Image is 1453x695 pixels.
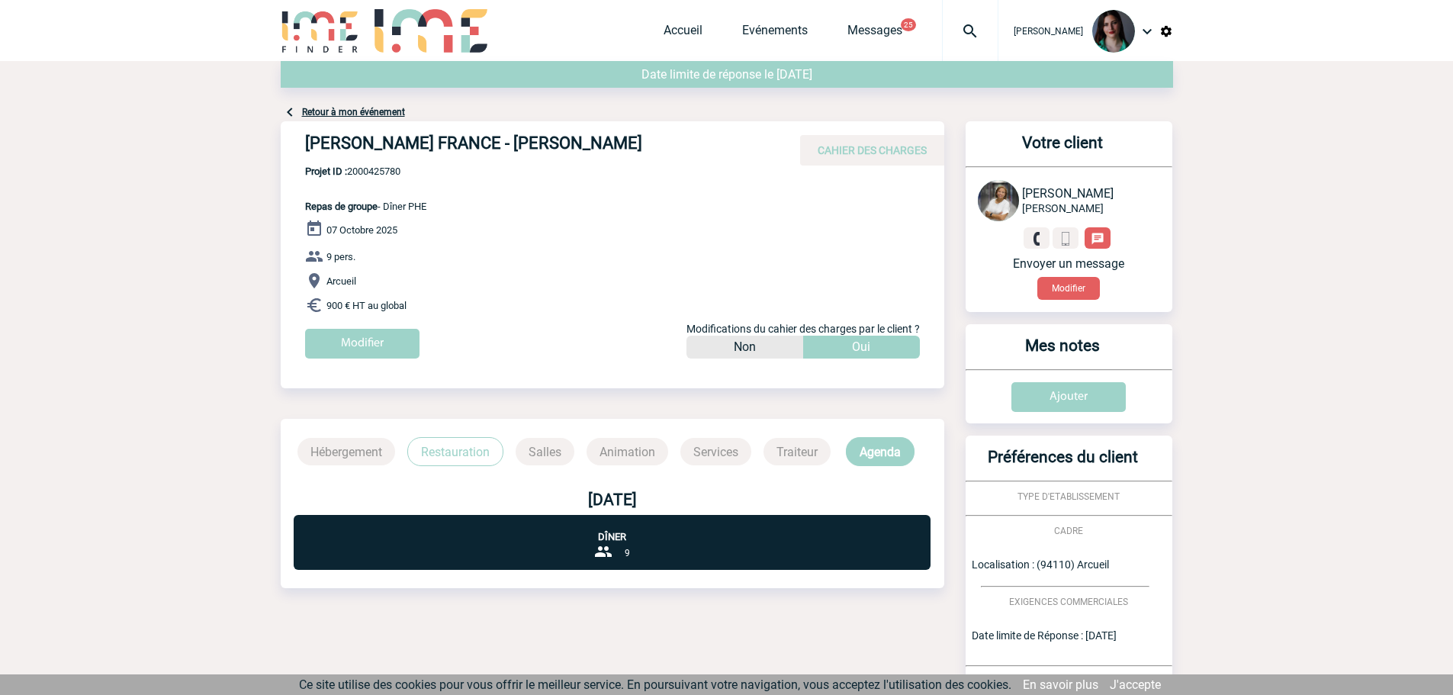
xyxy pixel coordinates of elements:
[588,491,637,509] b: [DATE]
[1009,597,1128,607] span: EXIGENCES COMMERCIALES
[1011,382,1126,412] input: Ajouter
[847,23,902,44] a: Messages
[299,677,1011,692] span: Ce site utilise des cookies pour vous offrir le meilleur service. En poursuivant votre navigation...
[1091,232,1104,246] img: chat-24-px-w.png
[846,437,915,466] p: Agenda
[818,144,927,156] span: CAHIER DES CHARGES
[305,134,763,159] h4: [PERSON_NAME] FRANCE - [PERSON_NAME]
[972,336,1154,369] h3: Mes notes
[326,224,397,236] span: 07 Octobre 2025
[978,180,1019,221] img: 106118-1.jpg
[664,23,702,44] a: Accueil
[407,437,503,466] p: Restauration
[686,323,920,335] span: Modifications du cahier des charges par le client ?
[587,438,668,465] p: Animation
[281,9,360,53] img: IME-Finder
[294,515,931,542] p: Dîner
[1022,186,1114,201] span: [PERSON_NAME]
[1014,26,1083,37] span: [PERSON_NAME]
[305,201,426,212] span: - Dîner PHE
[1017,491,1120,502] span: TYPE D'ETABLISSEMENT
[305,166,347,177] b: Projet ID :
[972,448,1154,481] h3: Préférences du client
[972,629,1117,642] span: Date limite de Réponse : [DATE]
[305,329,420,359] input: Modifier
[625,548,630,558] span: 9
[1110,677,1161,692] a: J'accepte
[1059,232,1072,246] img: portable.png
[326,275,356,287] span: Arcueil
[1037,277,1100,300] button: Modifier
[326,251,355,262] span: 9 pers.
[734,336,756,359] p: Non
[326,300,407,311] span: 900 € HT au global
[305,166,426,177] span: 2000425780
[763,438,831,465] p: Traiteur
[302,107,405,117] a: Retour à mon événement
[641,67,812,82] span: Date limite de réponse le [DATE]
[1054,526,1083,536] span: CADRE
[852,336,870,359] p: Oui
[1030,232,1043,246] img: fixe.png
[594,542,612,561] img: group-24-px-b.png
[305,201,378,212] span: Repas de groupe
[972,558,1109,571] span: Localisation : (94110) Arcueil
[680,438,751,465] p: Services
[742,23,808,44] a: Evénements
[516,438,574,465] p: Salles
[1022,202,1104,214] span: [PERSON_NAME]
[1023,677,1098,692] a: En savoir plus
[972,134,1154,166] h3: Votre client
[978,256,1160,271] p: Envoyer un message
[1092,10,1135,53] img: 131235-0.jpeg
[297,438,395,465] p: Hébergement
[901,18,916,31] button: 25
